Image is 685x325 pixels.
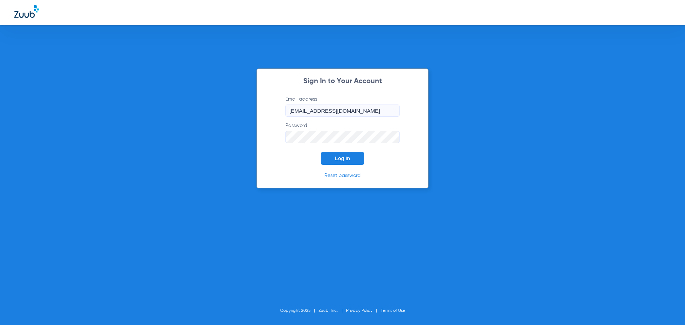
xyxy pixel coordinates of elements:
[285,96,400,117] label: Email address
[335,156,350,161] span: Log In
[319,307,346,314] li: Zuub, Inc.
[14,5,39,18] img: Zuub Logo
[321,152,364,165] button: Log In
[280,307,319,314] li: Copyright 2025
[324,173,361,178] a: Reset password
[346,309,372,313] a: Privacy Policy
[381,309,405,313] a: Terms of Use
[285,105,400,117] input: Email address
[285,122,400,143] label: Password
[285,131,400,143] input: Password
[275,78,410,85] h2: Sign In to Your Account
